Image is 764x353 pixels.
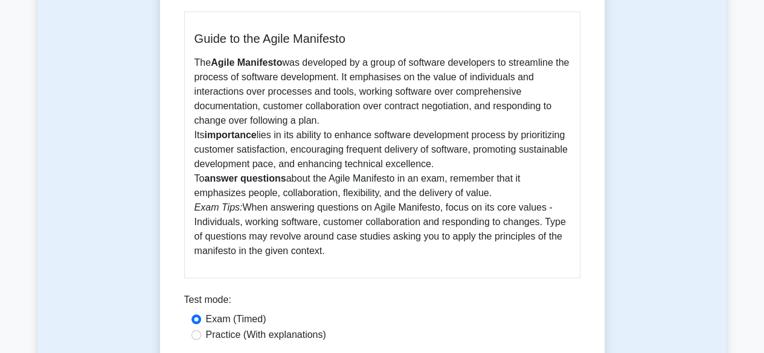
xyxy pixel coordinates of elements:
[194,56,570,258] p: The was developed by a group of software developers to streamline the process of software develop...
[184,293,580,312] div: Test mode:
[206,328,326,342] label: Practice (With explanations)
[206,312,266,326] label: Exam (Timed)
[204,130,256,140] b: importance
[194,202,243,212] i: Exam Tips:
[211,57,282,68] b: Agile Manifesto
[204,173,286,183] b: answer questions
[194,31,570,46] h5: Guide to the Agile Manifesto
